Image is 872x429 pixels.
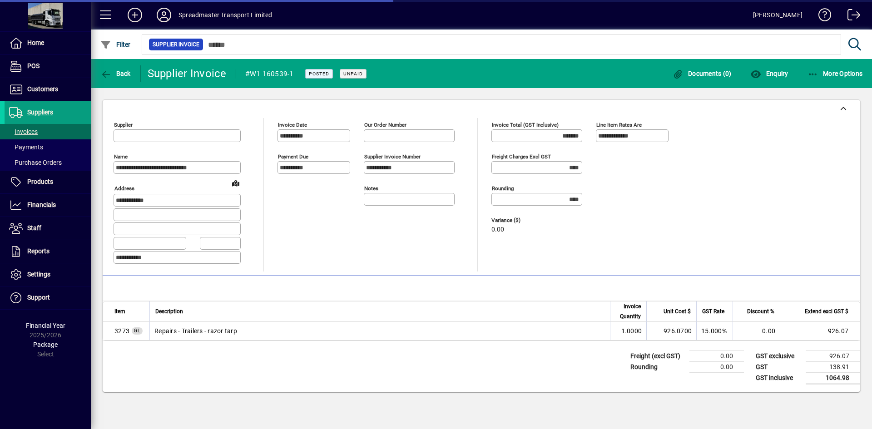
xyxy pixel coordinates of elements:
[5,155,91,170] a: Purchase Orders
[670,65,734,82] button: Documents (0)
[5,263,91,286] a: Settings
[27,201,56,208] span: Financials
[134,328,140,333] span: GL
[696,322,733,340] td: 15.000%
[9,128,38,135] span: Invoices
[751,350,806,361] td: GST exclusive
[100,70,131,77] span: Back
[27,247,50,255] span: Reports
[26,322,65,329] span: Financial Year
[114,153,128,160] mat-label: Name
[9,159,62,166] span: Purchase Orders
[626,361,689,372] td: Rounding
[5,55,91,78] a: POS
[114,122,133,128] mat-label: Supplier
[155,306,183,316] span: Description
[747,306,774,316] span: Discount %
[153,40,199,49] span: Supplier Invoice
[5,286,91,309] a: Support
[806,361,860,372] td: 138.91
[245,67,294,81] div: #W1 160539-1
[278,122,307,128] mat-label: Invoice date
[5,32,91,54] a: Home
[805,65,865,82] button: More Options
[753,8,803,22] div: [PERSON_NAME]
[808,70,863,77] span: More Options
[702,306,724,316] span: GST Rate
[5,78,91,101] a: Customers
[610,322,646,340] td: 1.0000
[492,122,559,128] mat-label: Invoice Total (GST inclusive)
[343,71,363,77] span: Unpaid
[9,143,43,151] span: Payments
[492,185,514,192] mat-label: Rounding
[100,41,131,48] span: Filter
[805,306,848,316] span: Extend excl GST $
[491,217,546,223] span: Variance ($)
[751,361,806,372] td: GST
[33,341,58,348] span: Package
[364,153,421,160] mat-label: Supplier invoice number
[114,326,129,335] span: Repairs - Trailers
[91,65,141,82] app-page-header-button: Back
[27,39,44,46] span: Home
[626,350,689,361] td: Freight (excl GST)
[689,350,744,361] td: 0.00
[841,2,861,31] a: Logout
[733,322,780,340] td: 0.00
[616,301,641,321] span: Invoice Quantity
[751,372,806,384] td: GST inclusive
[780,322,860,340] td: 926.07
[5,217,91,240] a: Staff
[491,226,504,233] span: 0.00
[27,85,58,93] span: Customers
[27,224,41,232] span: Staff
[120,7,149,23] button: Add
[646,322,696,340] td: 926.0700
[98,65,133,82] button: Back
[149,7,178,23] button: Profile
[114,306,125,316] span: Item
[27,271,50,278] span: Settings
[27,294,50,301] span: Support
[27,108,53,116] span: Suppliers
[806,350,860,361] td: 926.07
[689,361,744,372] td: 0.00
[664,306,691,316] span: Unit Cost $
[673,70,732,77] span: Documents (0)
[5,171,91,193] a: Products
[5,139,91,155] a: Payments
[5,124,91,139] a: Invoices
[492,153,551,160] mat-label: Freight charges excl GST
[148,66,227,81] div: Supplier Invoice
[364,185,378,192] mat-label: Notes
[748,65,790,82] button: Enquiry
[27,178,53,185] span: Products
[27,62,40,69] span: POS
[806,372,860,384] td: 1064.98
[228,176,243,190] a: View on map
[596,122,642,128] mat-label: Line item rates are
[812,2,832,31] a: Knowledge Base
[309,71,329,77] span: Posted
[750,70,788,77] span: Enquiry
[98,36,133,53] button: Filter
[178,8,272,22] div: Spreadmaster Transport Limited
[5,240,91,263] a: Reports
[5,194,91,217] a: Financials
[149,322,610,340] td: Repairs - Trailers - razor tarp
[278,153,308,160] mat-label: Payment due
[364,122,406,128] mat-label: Our order number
